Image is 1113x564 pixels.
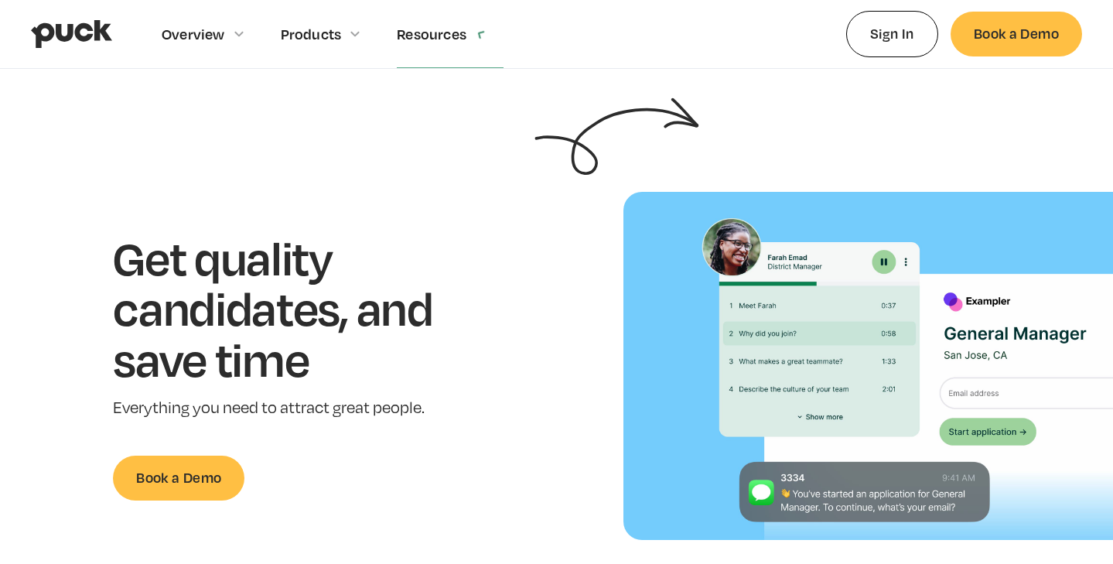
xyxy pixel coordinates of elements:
a: Book a Demo [113,456,244,500]
a: Book a Demo [951,12,1082,56]
h1: Get quality candidates, and save time [113,232,480,385]
p: Everything you need to attract great people. [113,397,480,419]
div: Overview [162,26,225,43]
div: Products [281,26,342,43]
div: Resources [397,26,466,43]
a: Sign In [846,11,938,56]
